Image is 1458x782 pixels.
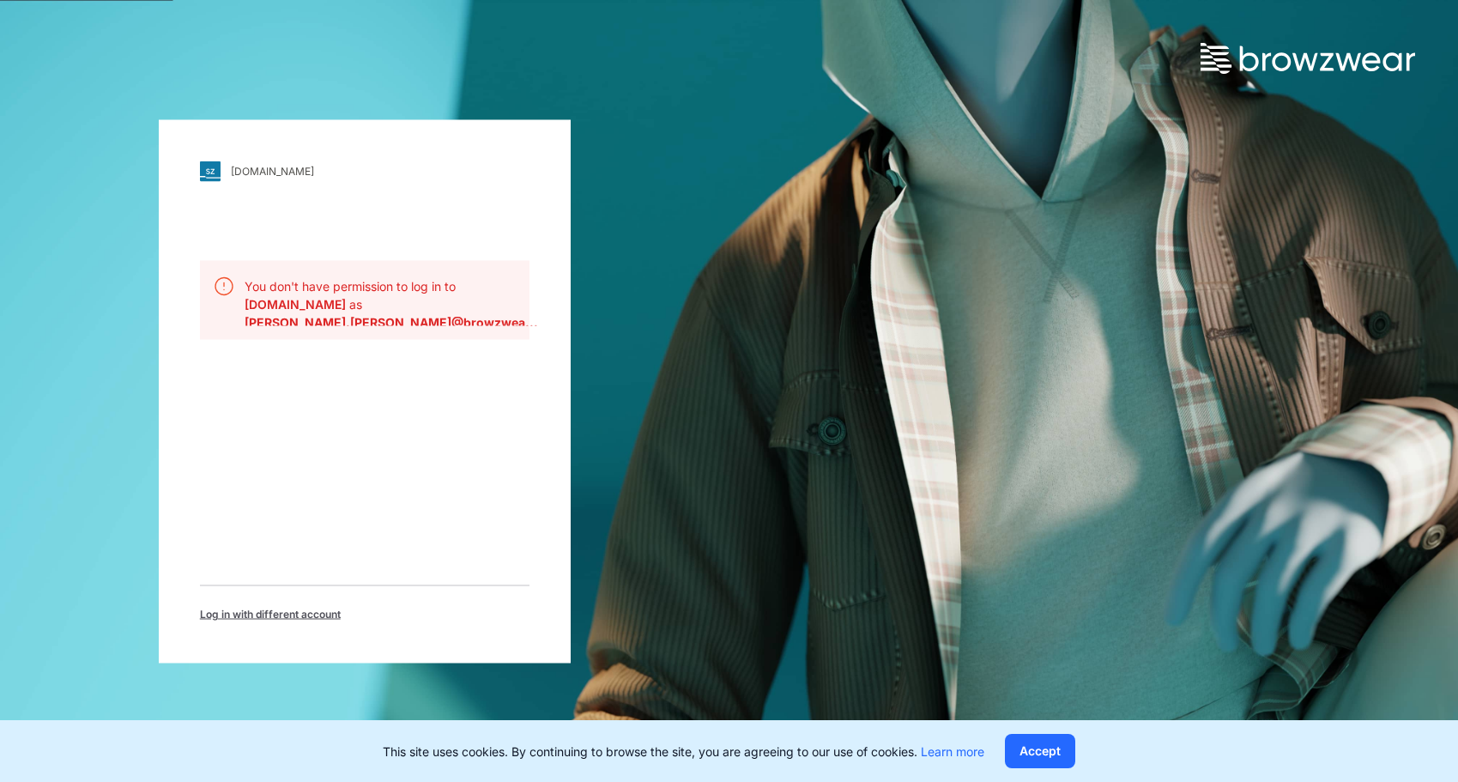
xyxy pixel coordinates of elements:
[245,296,349,311] b: [DOMAIN_NAME]
[200,606,341,621] span: Log in with different account
[383,743,984,761] p: This site uses cookies. By continuing to browse the site, you are agreeing to our use of cookies.
[245,276,538,312] p: You don't have permission to log in to as
[200,161,529,181] a: [DOMAIN_NAME]
[921,744,984,759] a: Learn more
[1201,43,1415,74] img: browzwear-logo.73288ffb.svg
[200,161,221,181] img: svg+xml;base64,PHN2ZyB3aWR0aD0iMjgiIGhlaWdodD0iMjgiIHZpZXdCb3g9IjAgMCAyOCAyOCIgZmlsbD0ibm9uZSIgeG...
[214,276,234,296] img: svg+xml;base64,PHN2ZyB3aWR0aD0iMjQiIGhlaWdodD0iMjQiIHZpZXdCb3g9IjAgMCAyNCAyNCIgZmlsbD0ibm9uZSIgeG...
[1005,734,1075,768] button: Accept
[245,314,538,329] b: olga.nagula@browzwear.com
[231,165,314,178] div: [DOMAIN_NAME]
